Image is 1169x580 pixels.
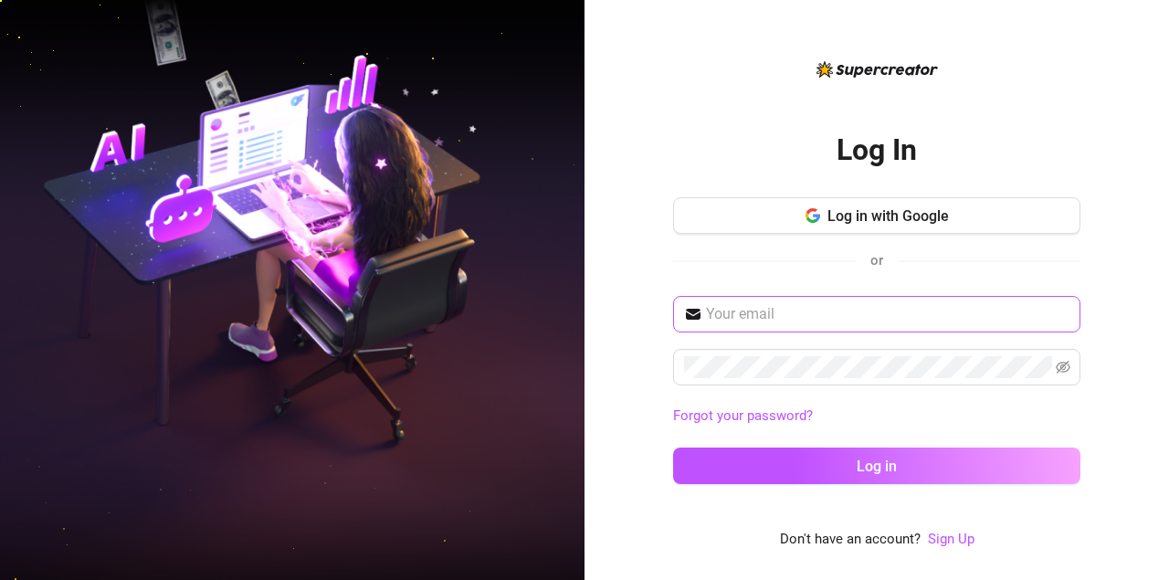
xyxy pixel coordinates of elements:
h2: Log In [837,132,917,169]
span: Log in [857,458,897,475]
span: or [870,252,883,269]
img: logo-BBDzfeDw.svg [816,61,938,78]
span: Log in with Google [827,207,949,225]
input: Your email [706,303,1069,325]
a: Forgot your password? [673,407,813,424]
button: Log in [673,448,1080,484]
span: Don't have an account? [780,529,921,551]
span: eye-invisible [1056,360,1070,374]
a: Sign Up [928,529,974,551]
a: Sign Up [928,531,974,547]
button: Log in with Google [673,197,1080,234]
a: Forgot your password? [673,406,1080,427]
